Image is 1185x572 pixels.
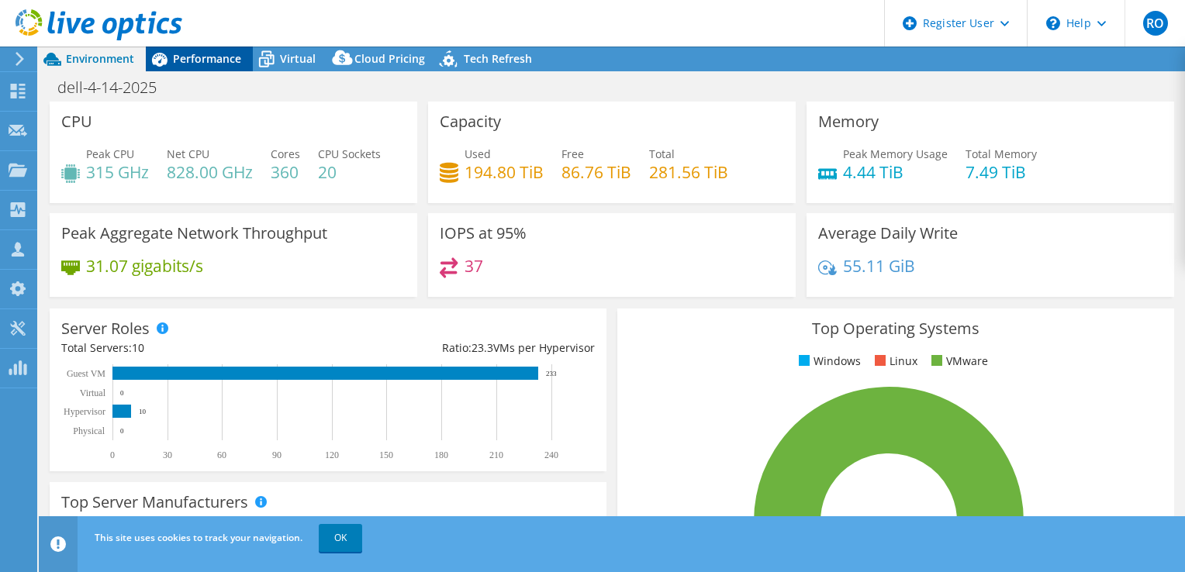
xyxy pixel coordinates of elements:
span: RO [1143,11,1168,36]
h3: Top Server Manufacturers [61,494,248,511]
h4: 20 [318,164,381,181]
text: Virtual [80,388,106,398]
span: Peak CPU [86,146,134,161]
h4: 828.00 GHz [167,164,253,181]
span: 23.3 [472,340,493,355]
h4: 194.80 TiB [465,164,544,181]
a: OK [319,524,362,552]
span: 1 [161,514,167,529]
h4: 281.56 TiB [649,164,728,181]
h4: 4.44 TiB [843,164,948,181]
span: Used [465,146,491,161]
h4: 315 GHz [86,164,149,181]
span: Performance [173,51,241,66]
h3: Memory [818,113,879,130]
text: 120 [325,450,339,460]
h4: 37 [465,257,483,274]
svg: \n [1046,16,1060,30]
span: Total [649,146,675,161]
text: 60 [217,450,226,460]
h4: 7.49 TiB [966,164,1037,181]
h1: dell-4-14-2025 [50,79,181,96]
span: Cores [271,146,300,161]
span: Tech Refresh [464,51,532,66]
span: Free [561,146,584,161]
li: VMware [928,353,988,370]
h3: Server Roles [61,320,150,337]
text: 30 [163,450,172,460]
h4: 55.11 GiB [843,257,915,274]
h4: 31.07 gigabits/s [86,257,203,274]
text: 210 [489,450,503,460]
h3: Top Operating Systems [629,320,1163,337]
span: CPU Sockets [318,146,381,161]
span: Net CPU [167,146,209,161]
text: 240 [544,450,558,460]
span: Peak Memory Usage [843,146,948,161]
li: Linux [871,353,917,370]
h4: 86.76 TiB [561,164,631,181]
h3: CPU [61,113,92,130]
text: 0 [110,450,115,460]
h3: Capacity [440,113,501,130]
span: Virtual [280,51,316,66]
div: Total Servers: [61,339,328,357]
li: Windows [795,353,861,370]
text: 90 [272,450,282,460]
text: 0 [120,389,124,397]
text: Guest VM [67,368,105,379]
h3: Average Daily Write [818,225,958,242]
span: Cloud Pricing [354,51,425,66]
text: Hypervisor [64,406,105,417]
text: 10 [139,408,147,415]
text: 0 [120,427,124,435]
text: 233 [546,370,557,377]
text: Physical [73,426,105,436]
span: Total Memory [966,146,1037,161]
h3: IOPS at 95% [440,225,527,242]
h3: Peak Aggregate Network Throughput [61,225,327,242]
span: Environment [66,51,134,66]
h4: Total Manufacturers: [61,513,595,530]
span: 10 [132,340,144,355]
h4: 360 [271,164,300,181]
div: Ratio: VMs per Hypervisor [328,339,595,357]
text: 150 [379,450,393,460]
text: 180 [434,450,448,460]
span: This site uses cookies to track your navigation. [95,531,302,544]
